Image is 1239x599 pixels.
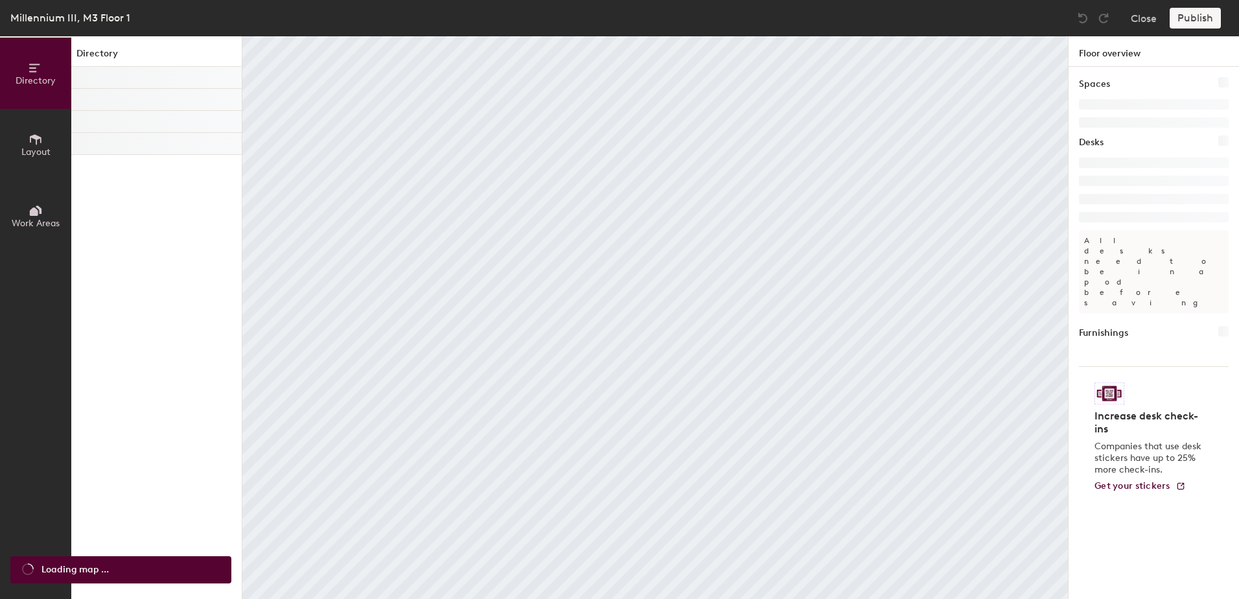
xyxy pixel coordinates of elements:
[1131,8,1157,29] button: Close
[16,75,56,86] span: Directory
[1069,36,1239,67] h1: Floor overview
[21,147,51,158] span: Layout
[1094,410,1205,436] h4: Increase desk check-ins
[1094,480,1170,491] span: Get your stickers
[1094,481,1186,492] a: Get your stickers
[41,563,109,577] span: Loading map ...
[1079,326,1128,340] h1: Furnishings
[10,10,130,26] div: Millennium III, M3 Floor 1
[1097,12,1110,25] img: Redo
[1079,77,1110,91] h1: Spaces
[1094,382,1124,405] img: Sticker logo
[242,36,1068,599] canvas: Map
[1079,135,1104,150] h1: Desks
[1076,12,1089,25] img: Undo
[1079,230,1229,313] p: All desks need to be in a pod before saving
[71,47,242,67] h1: Directory
[12,218,60,229] span: Work Areas
[1094,441,1205,476] p: Companies that use desk stickers have up to 25% more check-ins.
